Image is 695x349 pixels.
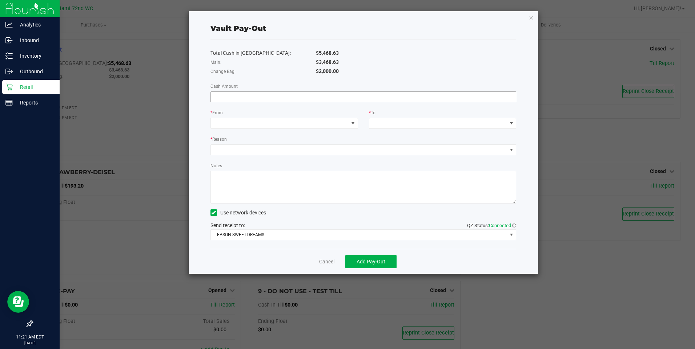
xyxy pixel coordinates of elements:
[210,50,291,56] span: Total Cash in [GEOGRAPHIC_DATA]:
[13,67,56,76] p: Outbound
[345,255,397,268] button: Add Pay-Out
[210,60,221,65] span: Main:
[489,223,511,228] span: Connected
[210,209,266,217] label: Use network devices
[13,36,56,45] p: Inbound
[5,99,13,106] inline-svg: Reports
[5,83,13,91] inline-svg: Retail
[210,69,236,74] span: Change Bag:
[319,258,334,266] a: Cancel
[210,23,266,34] div: Vault Pay-Out
[5,68,13,75] inline-svg: Outbound
[316,50,339,56] span: $5,468.63
[210,84,238,89] span: Cash Amount
[13,20,56,29] p: Analytics
[5,52,13,59] inline-svg: Inventory
[13,83,56,91] p: Retail
[13,52,56,60] p: Inventory
[7,291,29,313] iframe: Resource center
[467,223,516,228] span: QZ Status:
[357,259,385,264] span: Add Pay-Out
[210,222,245,228] span: Send receipt to:
[210,163,222,169] label: Notes
[210,110,223,116] label: From
[210,136,227,143] label: Reason
[316,59,339,65] span: $3,468.63
[3,334,56,340] p: 11:21 AM EDT
[211,230,507,240] span: EPSON-SWEET-DREAMS
[13,98,56,107] p: Reports
[5,37,13,44] inline-svg: Inbound
[316,68,339,74] span: $2,000.00
[369,110,375,116] label: To
[3,340,56,346] p: [DATE]
[5,21,13,28] inline-svg: Analytics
